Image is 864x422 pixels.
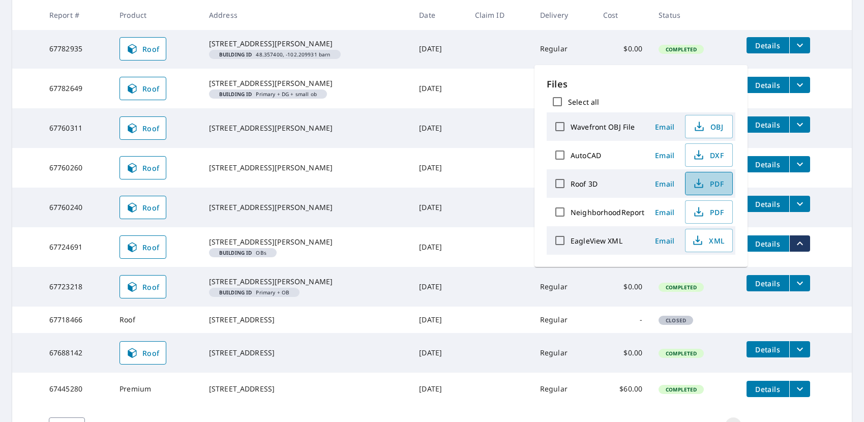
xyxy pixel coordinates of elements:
div: [STREET_ADDRESS] [209,315,403,325]
td: [DATE] [411,69,466,108]
td: Regular [532,307,595,333]
div: [STREET_ADDRESS] [209,384,403,394]
span: Primary + OB [213,290,295,295]
span: Email [652,236,677,246]
td: 67760260 [41,148,111,188]
button: OBJ [685,115,733,138]
td: - [595,307,650,333]
span: OBs [213,250,273,255]
span: 48.357400, -102.209931 barn [213,52,337,57]
button: Email [648,176,681,192]
span: OBJ [692,120,724,133]
a: Roof [120,341,166,365]
div: [STREET_ADDRESS][PERSON_NAME] [209,237,403,247]
a: Roof [120,116,166,140]
a: Roof [120,275,166,298]
button: filesDropdownBtn-67723218 [789,275,810,291]
span: Primary + DG + small ob [213,92,323,97]
a: Roof [120,196,166,219]
button: detailsBtn-67782935 [747,37,789,53]
span: Details [753,80,783,90]
a: Roof [120,235,166,259]
span: Completed [660,350,703,357]
label: NeighborhoodReport [571,207,644,217]
td: Regular [532,227,595,267]
em: Building ID [219,290,252,295]
a: Roof [120,77,166,100]
td: Regular [532,108,595,148]
a: Roof [120,37,166,61]
span: Completed [660,46,703,53]
span: XML [692,234,724,247]
button: PDF [685,200,733,224]
button: DXF [685,143,733,167]
span: Email [652,179,677,189]
div: [STREET_ADDRESS][PERSON_NAME] [209,123,403,133]
span: Closed [660,317,692,324]
button: filesDropdownBtn-67782649 [789,77,810,93]
a: Roof [120,156,166,179]
td: 67688142 [41,333,111,373]
span: Details [753,160,783,169]
span: PDF [692,177,724,190]
td: [DATE] [411,188,466,227]
td: Premium [111,373,201,405]
label: EagleView XML [571,236,622,246]
td: $60.00 [595,373,650,405]
button: detailsBtn-67445280 [747,381,789,397]
td: 67723218 [41,267,111,307]
p: Files [547,77,735,91]
button: detailsBtn-67760240 [747,196,789,212]
span: Roof [126,241,160,253]
button: Email [648,119,681,135]
td: [DATE] [411,108,466,148]
span: Completed [660,386,703,393]
div: [STREET_ADDRESS][PERSON_NAME] [209,277,403,287]
td: Regular [532,333,595,373]
label: Roof 3D [571,179,598,189]
span: Details [753,384,783,394]
span: DXF [692,149,724,161]
td: 67760240 [41,188,111,227]
button: detailsBtn-67760260 [747,156,789,172]
td: Regular [532,188,595,227]
td: [DATE] [411,333,466,373]
td: 67445280 [41,373,111,405]
button: detailsBtn-67723218 [747,275,789,291]
button: filesDropdownBtn-67760311 [789,116,810,133]
td: Regular [532,267,595,307]
button: XML [685,229,733,252]
label: AutoCAD [571,150,601,160]
td: $0.00 [595,29,650,69]
button: detailsBtn-67688142 [747,341,789,357]
em: Building ID [219,92,252,97]
td: [DATE] [411,29,466,69]
span: Details [753,199,783,209]
button: filesDropdownBtn-67782935 [789,37,810,53]
em: Building ID [219,52,252,57]
td: Roof [111,307,201,333]
span: Roof [126,201,160,214]
div: [STREET_ADDRESS][PERSON_NAME] [209,78,403,88]
button: detailsBtn-67760311 [747,116,789,133]
button: filesDropdownBtn-67688142 [789,341,810,357]
td: 67724691 [41,227,111,267]
span: Roof [126,82,160,95]
td: 67760311 [41,108,111,148]
div: [STREET_ADDRESS][PERSON_NAME] [209,202,403,213]
td: 67782649 [41,69,111,108]
span: Email [652,150,677,160]
span: Email [652,122,677,132]
td: $0.00 [595,333,650,373]
div: [STREET_ADDRESS][PERSON_NAME] [209,39,403,49]
label: Select all [568,97,599,107]
td: Regular [532,69,595,108]
button: Email [648,233,681,249]
span: Details [753,41,783,50]
span: Details [753,345,783,354]
button: detailsBtn-67724691 [747,235,789,252]
span: Details [753,120,783,130]
td: [DATE] [411,148,466,188]
em: Building ID [219,250,252,255]
button: PDF [685,172,733,195]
